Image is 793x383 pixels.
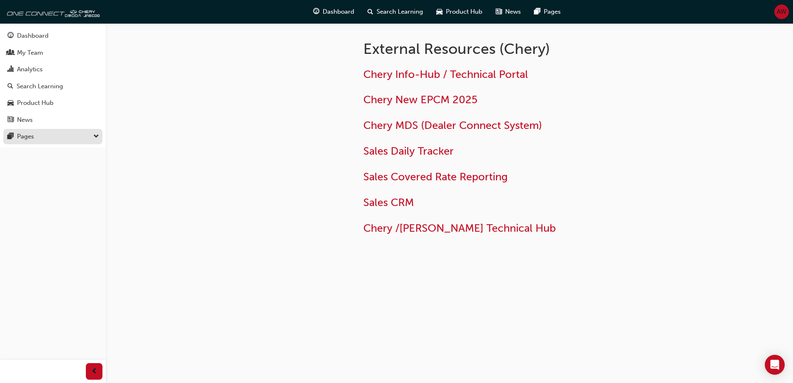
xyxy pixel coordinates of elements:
span: down-icon [93,131,99,142]
span: Dashboard [323,7,354,17]
a: Chery MDS (Dealer Connect System) [363,119,542,132]
a: Sales Daily Tracker [363,145,454,158]
button: AW [774,5,789,19]
span: pages-icon [534,7,540,17]
span: news-icon [7,116,14,124]
a: News [3,112,102,128]
a: Dashboard [3,28,102,44]
a: Product Hub [3,95,102,111]
div: Product Hub [17,98,54,108]
span: Product Hub [446,7,482,17]
div: My Team [17,48,43,58]
a: Search Learning [3,79,102,94]
a: Chery Info-Hub / Technical Portal [363,68,528,81]
img: oneconnect [4,3,100,20]
a: Sales Covered Rate Reporting [363,170,508,183]
a: guage-iconDashboard [306,3,361,20]
button: Pages [3,129,102,144]
span: Pages [544,7,561,17]
span: car-icon [7,99,14,107]
span: news-icon [496,7,502,17]
span: people-icon [7,49,14,57]
span: car-icon [436,7,443,17]
div: Analytics [17,65,43,74]
div: Pages [17,132,34,141]
a: car-iconProduct Hub [430,3,489,20]
span: prev-icon [91,366,97,377]
button: DashboardMy TeamAnalyticsSearch LearningProduct HubNews [3,27,102,129]
div: Dashboard [17,31,49,41]
a: news-iconNews [489,3,528,20]
a: Chery New EPCM 2025 [363,93,477,106]
a: pages-iconPages [528,3,567,20]
span: Search Learning [377,7,423,17]
div: Search Learning [17,82,63,91]
div: News [17,115,33,125]
a: Sales CRM [363,196,414,209]
span: pages-icon [7,133,14,141]
a: Chery /[PERSON_NAME] Technical Hub [363,222,556,235]
span: search-icon [7,83,13,90]
a: Analytics [3,62,102,77]
span: guage-icon [313,7,319,17]
span: chart-icon [7,66,14,73]
a: search-iconSearch Learning [361,3,430,20]
div: Open Intercom Messenger [765,355,785,375]
span: AW [777,7,786,17]
span: search-icon [367,7,373,17]
a: My Team [3,45,102,61]
span: guage-icon [7,32,14,40]
h1: External Resources (Chery) [363,40,635,58]
span: News [505,7,521,17]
